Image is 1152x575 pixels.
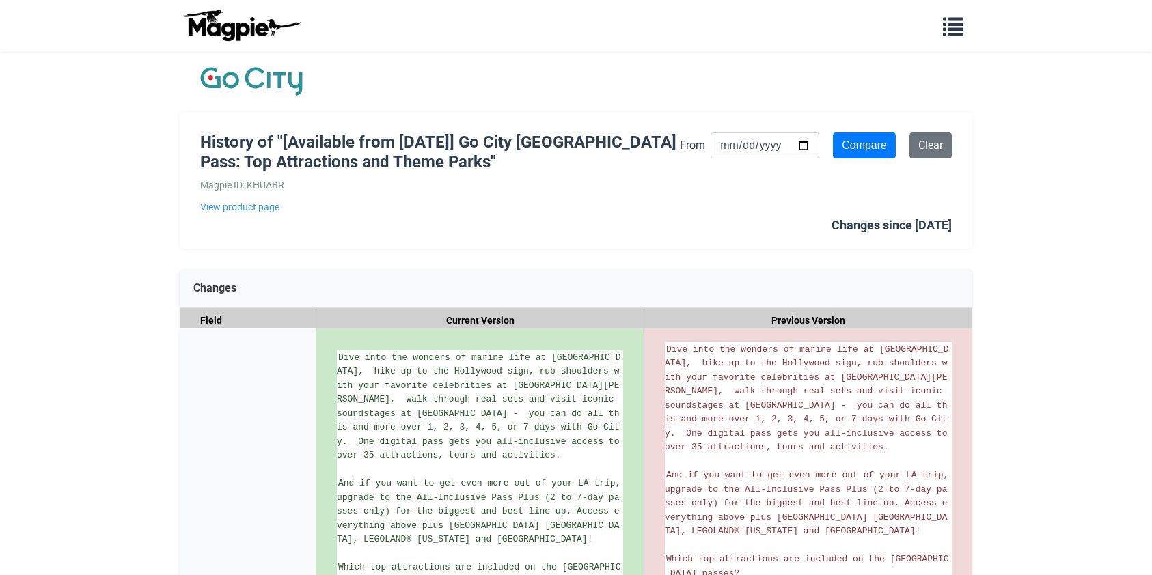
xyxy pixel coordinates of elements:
[833,132,896,158] input: Compare
[909,132,952,158] a: Clear
[200,178,680,193] div: Magpie ID: KHUABR
[200,132,680,172] h1: History of "[Available from [DATE]] Go City [GEOGRAPHIC_DATA] Pass: Top Attractions and Theme Parks"
[680,137,705,154] label: From
[200,199,680,214] a: View product page
[180,269,972,308] div: Changes
[665,470,954,536] span: And if you want to get even more out of your LA trip, upgrade to the All-Inclusive Pass Plus (2 t...
[316,308,644,333] div: Current Version
[337,478,626,544] span: And if you want to get even more out of your LA trip, upgrade to the All-Inclusive Pass Plus (2 t...
[180,308,316,333] div: Field
[644,308,972,333] div: Previous Version
[337,352,625,461] span: Dive into the wonders of marine life at [GEOGRAPHIC_DATA], hike up to the Hollywood sign, rub sho...
[665,344,952,453] span: Dive into the wonders of marine life at [GEOGRAPHIC_DATA], hike up to the Hollywood sign, rub sho...
[200,64,303,98] img: Company Logo
[180,9,303,42] img: logo-ab69f6fb50320c5b225c76a69d11143b.png
[832,216,952,236] div: Changes since [DATE]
